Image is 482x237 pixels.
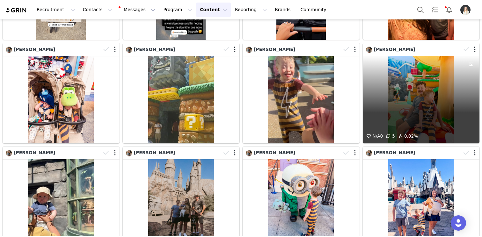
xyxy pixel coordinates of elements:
[428,3,442,17] a: Tasks
[365,133,383,139] span: 0
[116,3,159,17] button: Messages
[456,5,477,15] button: Profile
[5,7,27,13] img: grin logo
[246,150,252,156] img: e3d9e1d1-343f-437f-9e4b-16d63a3e6685.jpg
[374,150,415,155] span: [PERSON_NAME]
[159,3,196,17] button: Program
[365,133,380,139] span: N/A
[231,3,271,17] button: Reporting
[33,3,79,17] button: Recruitment
[397,133,418,140] span: 0.02%
[6,150,12,156] img: e3d9e1d1-343f-437f-9e4b-16d63a3e6685.jpg
[460,5,471,15] img: d50b80f6-f535-4f9b-b720-94c700ab657c.jpeg
[271,3,296,17] a: Brands
[413,3,427,17] button: Search
[451,215,466,231] div: Open Intercom Messenger
[384,133,395,139] span: 5
[366,150,372,156] img: e3d9e1d1-343f-437f-9e4b-16d63a3e6685.jpg
[246,47,252,53] img: e3d9e1d1-343f-437f-9e4b-16d63a3e6685.jpg
[196,3,231,17] button: Content
[297,3,333,17] a: Community
[134,47,175,52] span: [PERSON_NAME]
[79,3,116,17] button: Contacts
[14,150,55,155] span: [PERSON_NAME]
[374,47,415,52] span: [PERSON_NAME]
[442,3,456,17] button: Notifications
[254,150,295,155] span: [PERSON_NAME]
[366,47,372,53] img: e3d9e1d1-343f-437f-9e4b-16d63a3e6685.jpg
[14,47,55,52] span: [PERSON_NAME]
[6,47,12,53] img: e3d9e1d1-343f-437f-9e4b-16d63a3e6685.jpg
[134,150,175,155] span: [PERSON_NAME]
[254,47,295,52] span: [PERSON_NAME]
[126,150,132,156] img: e3d9e1d1-343f-437f-9e4b-16d63a3e6685.jpg
[126,47,132,53] img: e3d9e1d1-343f-437f-9e4b-16d63a3e6685.jpg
